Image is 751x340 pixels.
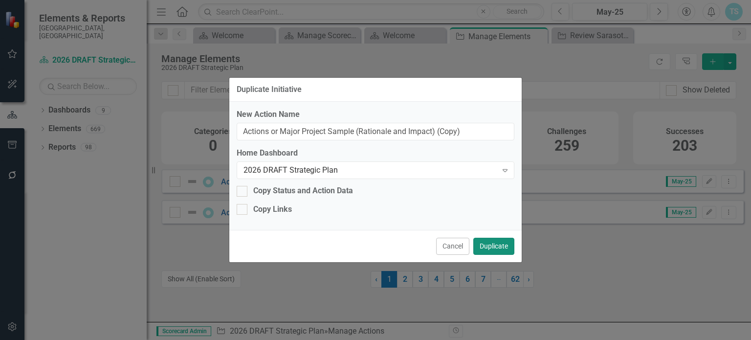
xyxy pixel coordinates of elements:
[237,109,514,120] label: New Action Name
[253,185,353,197] div: Copy Status and Action Data
[243,165,497,176] div: 2026 DRAFT Strategic Plan
[436,238,469,255] button: Cancel
[237,85,302,94] div: Duplicate Initiative
[237,148,514,159] label: Home Dashboard
[237,123,514,141] input: Name
[473,238,514,255] button: Duplicate
[253,204,292,215] div: Copy Links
